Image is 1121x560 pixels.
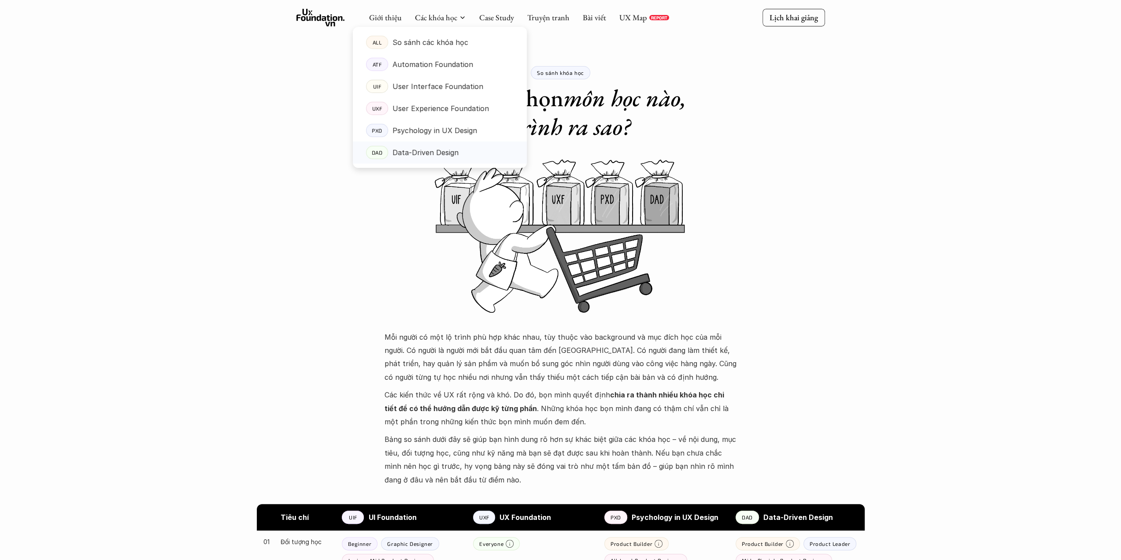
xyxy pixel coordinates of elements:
[479,12,514,22] a: Case Study
[281,537,333,546] p: Đối tượng học
[610,541,652,547] p: Product Builder
[619,12,647,22] a: UX Map
[424,84,697,141] h1: Nên lựa chọn
[392,58,473,71] p: Automation Foundation
[583,12,606,22] a: Bài viết
[632,513,718,522] strong: Psychology in UX Design
[385,388,737,428] p: Các kiến thức về UX rất rộng và khó. Do đó, bọn mình quyết định . Những khóa học bọn mình đang có...
[349,514,357,520] p: UIF
[392,36,468,49] p: So sánh các khóa học
[373,83,381,89] p: UIF
[392,146,459,159] p: Data-Driven Design
[392,124,477,137] p: Psychology in UX Design
[372,39,381,45] p: ALL
[762,9,825,26] a: Lịch khai giảng
[651,15,667,20] p: REPORT
[649,15,669,20] a: REPORT
[353,75,527,97] a: UIFUser Interface Foundation
[372,127,382,134] p: PXD
[263,537,272,546] p: 01
[372,61,381,67] p: ATF
[348,541,371,547] p: Beginner
[353,97,527,119] a: UXFUser Experience Foundation
[415,12,457,22] a: Các khóa học
[392,102,489,115] p: User Experience Foundation
[499,513,551,522] strong: UX Foundation
[385,330,737,384] p: Mỗi người có một lộ trình phù hợp khác nhau, tùy thuộc vào background và mục đích học của mỗi ngư...
[369,12,402,22] a: Giới thiệu
[387,541,433,547] p: Graphic Designer
[281,513,309,522] strong: Tiêu chí
[385,433,737,486] p: Bảng so sánh dưới đây sẽ giúp bạn hình dung rõ hơn sự khác biệt giữa các khóa học – về nội dung, ...
[742,541,784,547] p: Product Builder
[353,141,527,163] a: DADData-Driven Design
[385,390,726,412] strong: chia ra thành nhiều khóa học chi tiết để có thể hướng dẫn được kỹ từng phần
[353,53,527,75] a: ATFAutomation Foundation
[537,70,584,76] p: So sánh khóa học
[372,105,382,111] p: UXF
[610,514,621,520] p: PXD
[353,119,527,141] a: PXDPsychology in UX Design
[810,541,850,547] p: Product Leader
[479,541,503,547] p: Everyone
[770,12,818,22] p: Lịch khai giảng
[763,513,833,522] strong: Data-Driven Design
[392,80,483,93] p: User Interface Foundation
[368,513,416,522] strong: UI Foundation
[353,31,527,53] a: ALLSo sánh các khóa học
[527,12,570,22] a: Truyện tranh
[491,82,692,142] em: môn học nào, lộ trình ra sao?
[742,514,753,520] p: DAD
[371,149,382,156] p: DAD
[479,514,489,520] p: UXF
